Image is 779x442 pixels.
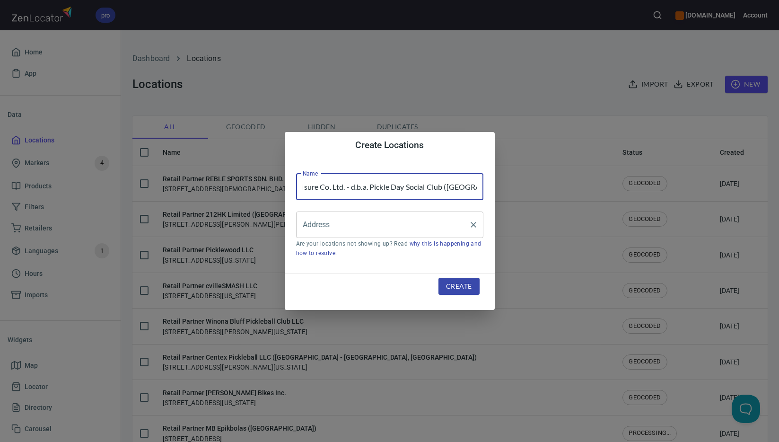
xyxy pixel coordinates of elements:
[438,278,479,295] button: Create
[296,240,481,256] a: why this is happening and how to resolve
[296,239,483,258] p: Are your locations not showing up? Read .
[446,281,472,292] span: Create
[467,218,480,231] button: Clear
[296,140,483,151] h4: Create Locations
